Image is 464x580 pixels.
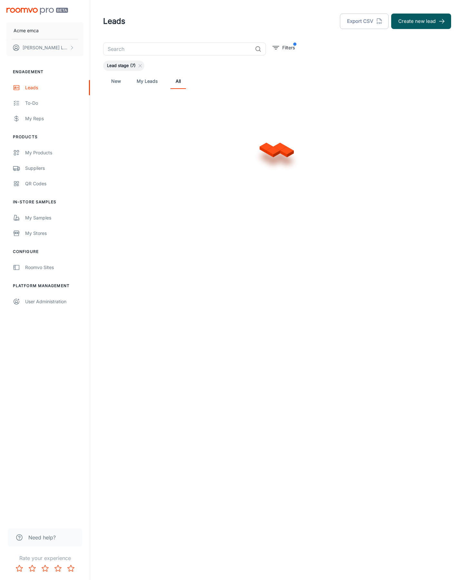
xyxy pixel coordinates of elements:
p: Filters [282,44,295,51]
div: My Products [25,149,83,156]
button: Create new lead [391,14,451,29]
div: Leads [25,84,83,91]
a: All [170,73,186,89]
span: Lead stage (7) [103,63,140,69]
a: New [108,73,124,89]
p: Acme emca [14,27,39,34]
p: [PERSON_NAME] Leaptools [23,44,68,51]
div: QR Codes [25,180,83,187]
input: Search [103,43,252,55]
div: My Samples [25,214,83,221]
div: Suppliers [25,165,83,172]
button: [PERSON_NAME] Leaptools [6,39,83,56]
h1: Leads [103,15,125,27]
div: My Stores [25,230,83,237]
button: Export CSV [340,14,389,29]
img: Roomvo PRO Beta [6,8,68,15]
div: Lead stage (7) [103,61,144,71]
button: Acme emca [6,22,83,39]
div: To-do [25,100,83,107]
a: My Leads [137,73,158,89]
div: My Reps [25,115,83,122]
button: filter [271,43,296,53]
